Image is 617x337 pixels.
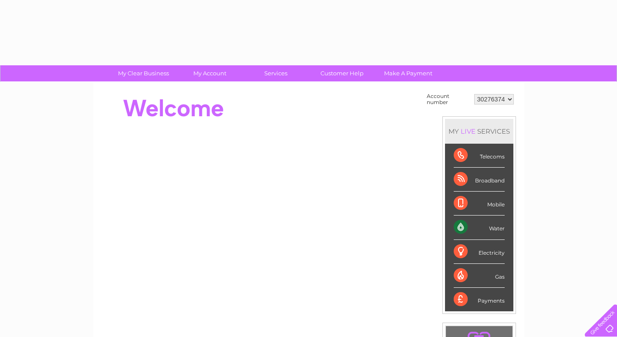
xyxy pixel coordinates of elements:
[454,264,505,288] div: Gas
[372,65,444,81] a: Make A Payment
[445,119,513,144] div: MY SERVICES
[454,240,505,264] div: Electricity
[454,144,505,168] div: Telecoms
[454,168,505,192] div: Broadband
[240,65,312,81] a: Services
[108,65,179,81] a: My Clear Business
[459,127,477,135] div: LIVE
[454,216,505,239] div: Water
[454,192,505,216] div: Mobile
[454,288,505,311] div: Payments
[425,91,472,108] td: Account number
[306,65,378,81] a: Customer Help
[174,65,246,81] a: My Account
